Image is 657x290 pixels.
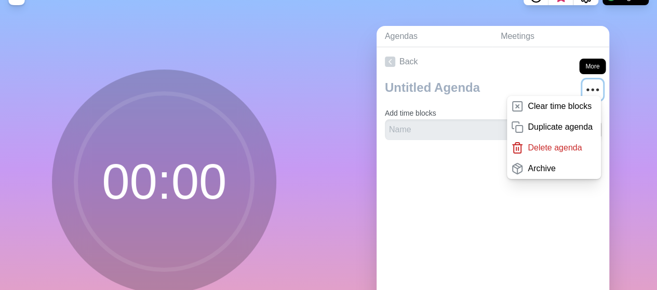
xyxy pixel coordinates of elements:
input: Name [385,119,543,140]
p: Delete agenda [528,142,582,154]
a: Meetings [492,26,609,47]
p: Archive [528,162,555,175]
a: Agendas [377,26,492,47]
button: More [582,79,603,100]
a: Back [377,47,609,76]
p: Clear time blocks [528,100,592,113]
label: Add time blocks [385,109,436,117]
p: Duplicate agenda [528,121,593,133]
